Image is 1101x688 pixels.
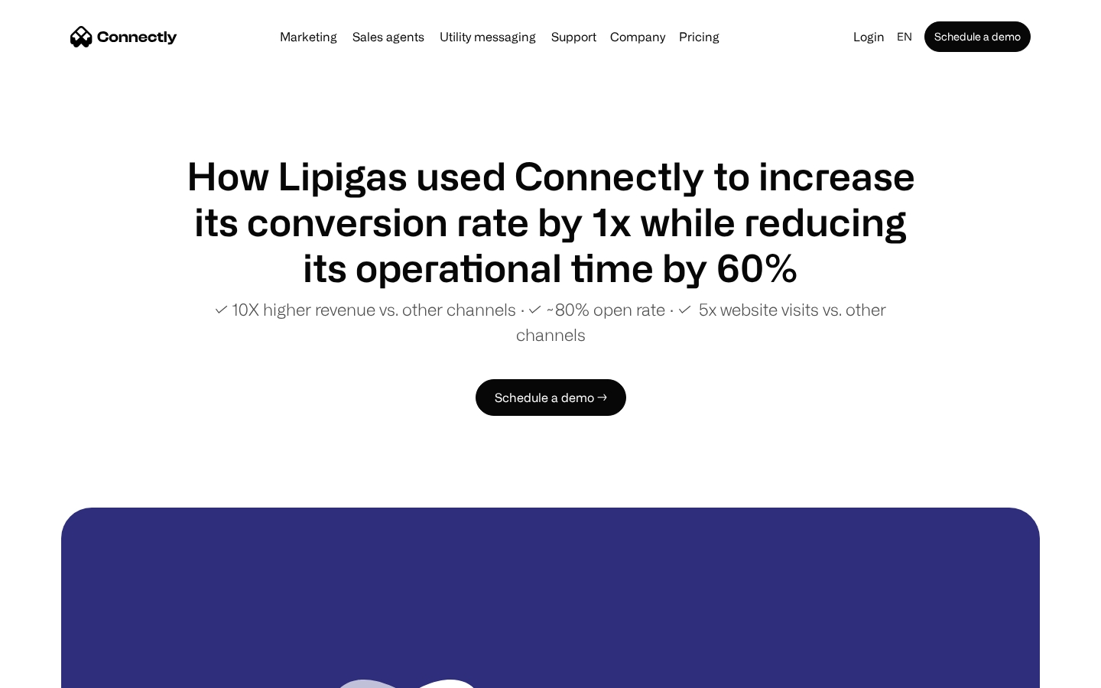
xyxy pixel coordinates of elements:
div: en [897,26,912,47]
div: en [891,26,921,47]
h1: How Lipigas used Connectly to increase its conversion rate by 1x while reducing its operational t... [183,153,917,290]
div: Company [610,26,665,47]
a: Utility messaging [434,31,542,43]
a: Support [545,31,602,43]
div: Company [606,26,670,47]
aside: Language selected: English [15,660,92,683]
a: home [70,25,177,48]
a: Login [847,26,891,47]
a: Pricing [673,31,726,43]
a: Schedule a demo [924,21,1031,52]
p: ✓ 10X higher revenue vs. other channels ∙ ✓ ~80% open rate ∙ ✓ 5x website visits vs. other channels [183,297,917,347]
a: Marketing [274,31,343,43]
a: Sales agents [346,31,430,43]
ul: Language list [31,661,92,683]
a: Schedule a demo → [476,379,626,416]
